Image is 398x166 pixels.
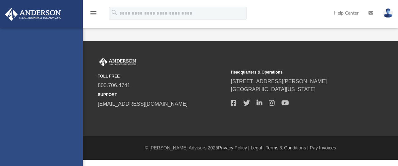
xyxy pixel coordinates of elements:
img: Anderson Advisors Platinum Portal [98,58,138,66]
a: Pay Invoices [310,145,336,150]
a: Terms & Conditions | [266,145,309,150]
a: Legal | [251,145,265,150]
div: © [PERSON_NAME] Advisors 2025 [83,144,398,151]
small: TOLL FREE [98,73,226,79]
i: search [111,9,118,16]
small: SUPPORT [98,92,226,98]
a: Privacy Policy | [218,145,250,150]
a: [STREET_ADDRESS][PERSON_NAME] [231,79,327,84]
a: 800.706.4741 [98,83,130,88]
img: User Pic [383,8,393,18]
i: menu [89,9,97,17]
a: menu [89,13,97,17]
a: [GEOGRAPHIC_DATA][US_STATE] [231,86,315,92]
small: Headquarters & Operations [231,69,359,75]
img: Anderson Advisors Platinum Portal [3,8,63,21]
a: [EMAIL_ADDRESS][DOMAIN_NAME] [98,101,188,107]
